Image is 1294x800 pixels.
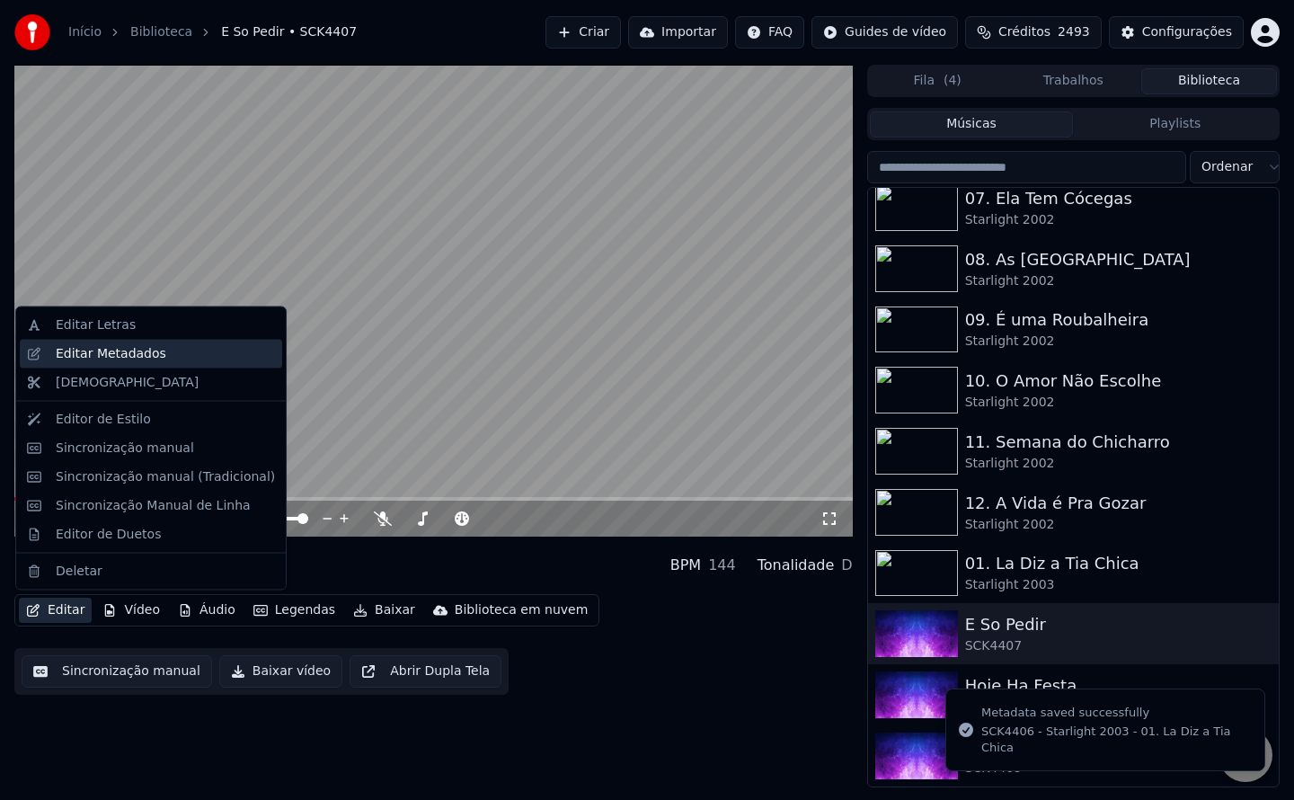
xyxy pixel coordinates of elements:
button: Músicas [870,111,1074,138]
div: Starlight 2003 [965,576,1272,594]
span: Ordenar [1201,158,1253,176]
button: Biblioteca [1141,68,1277,94]
div: Tonalidade [758,555,835,576]
div: E So Pedir [965,612,1272,637]
div: Sincronização Manual de Linha [56,496,251,514]
button: Configurações [1109,16,1244,49]
button: Sincronização manual [22,655,212,688]
button: Criar [545,16,621,49]
button: Baixar vídeo [219,655,342,688]
div: Hoje Ha Festa [965,673,1272,698]
div: Editor de Estilo [56,410,151,428]
button: Fila [870,68,1006,94]
div: 08. As [GEOGRAPHIC_DATA] [965,247,1272,272]
div: 09. É uma Roubalheira [965,307,1272,333]
div: Starlight 2002 [965,516,1272,534]
img: youka [14,14,50,50]
div: Editor de Duetos [56,525,161,543]
nav: breadcrumb [68,23,357,41]
button: Playlists [1073,111,1277,138]
div: Starlight 2002 [965,394,1272,412]
div: Metadata saved successfully [981,704,1250,722]
button: Créditos2493 [965,16,1102,49]
div: SCK4407 [965,637,1272,655]
div: SCK4406 - Starlight 2003 - 01. La Diz a Tia Chica [981,724,1250,756]
a: Início [68,23,102,41]
span: Créditos [998,23,1050,41]
div: Starlight 2002 [965,333,1272,351]
button: Vídeo [95,598,167,623]
div: Starlight 2002 [965,455,1272,473]
span: E So Pedir • SCK4407 [221,23,357,41]
div: SCK4407 [14,569,104,587]
button: Baixar [346,598,422,623]
div: Starlight 2002 [965,272,1272,290]
div: E So Pedir [14,544,104,569]
button: Trabalhos [1006,68,1141,94]
div: 12. A Vida é Pra Gozar [965,491,1272,516]
button: Importar [628,16,728,49]
div: 01. La Diz a Tia Chica [965,551,1272,576]
div: Starlight 2002 [965,211,1272,229]
button: Áudio [171,598,243,623]
span: 2493 [1058,23,1090,41]
a: Biblioteca [130,23,192,41]
div: Deletar [56,562,102,580]
button: Guides de vídeo [811,16,958,49]
div: Editar Letras [56,316,136,334]
button: Legendas [246,598,342,623]
div: Sincronização manual [56,439,194,457]
div: BPM [670,555,701,576]
div: 11. Semana do Chicharro [965,430,1272,455]
div: 10. O Amor Não Escolhe [965,369,1272,394]
div: Editar Metadados [56,344,166,362]
div: D [841,555,852,576]
div: Biblioteca em nuvem [455,601,589,619]
div: 07. Ela Tem Cócegas [965,186,1272,211]
button: Abrir Dupla Tela [350,655,501,688]
button: FAQ [735,16,804,49]
div: Configurações [1142,23,1232,41]
button: Editar [19,598,92,623]
div: [DEMOGRAPHIC_DATA] [56,373,199,391]
span: ( 4 ) [944,72,962,90]
div: Sincronização manual (Tradicional) [56,467,275,485]
div: 144 [708,555,736,576]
